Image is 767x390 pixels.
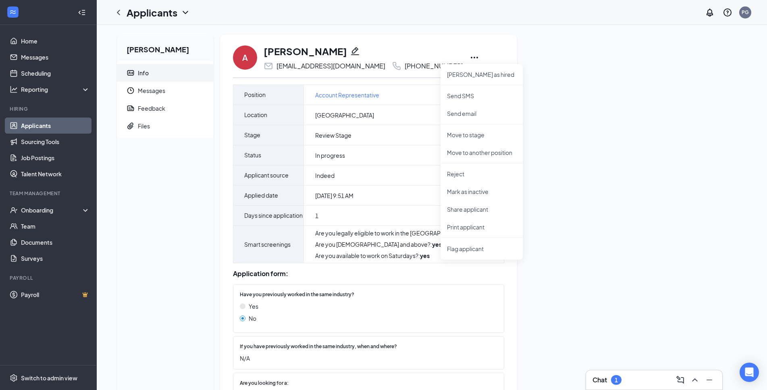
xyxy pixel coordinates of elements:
p: Send email [447,109,516,118]
a: Team [21,218,90,234]
span: Indeed [315,171,335,180]
p: Reject [447,170,516,178]
a: Job Postings [21,150,90,166]
a: Documents [21,234,90,250]
div: [EMAIL_ADDRESS][DOMAIN_NAME] [276,62,385,70]
div: Team Management [10,190,88,197]
span: Applicant source [244,165,289,185]
div: Hiring [10,105,88,112]
div: Are you legally eligible to work in the [GEOGRAPHIC_DATA]? : [315,229,483,237]
span: Review Stage [315,131,351,139]
h1: Applicants [127,6,177,19]
a: ContactCardInfo [117,64,214,82]
svg: UserCheck [10,206,18,214]
svg: ChevronDown [181,8,190,17]
div: Payroll [10,274,88,281]
svg: Phone [392,61,401,71]
svg: Pencil [350,46,360,56]
svg: Notifications [705,8,715,17]
p: Send SMS [447,92,516,100]
p: Move to stage [447,131,516,139]
div: Feedback [138,104,165,112]
span: Are you looking for a: [240,380,289,387]
div: Are you [DEMOGRAPHIC_DATA] and above? : [315,240,483,248]
p: Mark as inactive [447,188,516,196]
div: Are you available to work on Saturdays? : [315,252,483,260]
div: A [242,52,248,63]
svg: ContactCard [127,69,135,77]
a: Talent Network [21,166,90,182]
p: Print applicant [447,223,516,231]
svg: Paperclip [127,122,135,130]
a: PaperclipFiles [117,117,214,135]
svg: Minimize [705,375,714,385]
div: Files [138,122,150,130]
h1: [PERSON_NAME] [264,44,347,58]
div: [PHONE_NUMBER] [405,62,463,70]
svg: Settings [10,374,18,382]
div: Open Intercom Messenger [740,363,759,382]
span: If you have previously worked in the same industry, when and where? [240,343,397,351]
span: No [249,314,256,323]
span: N/A [240,354,489,363]
svg: Collapse [78,8,86,17]
svg: Report [127,104,135,112]
span: [DATE] 9:51 AM [315,192,353,200]
div: Switch to admin view [21,374,77,382]
strong: yes [420,252,430,259]
span: Have you previously worked in the same industry? [240,291,354,299]
svg: ChevronLeft [114,8,123,17]
svg: ChevronUp [690,375,700,385]
svg: Email [264,61,273,71]
button: ComposeMessage [674,373,687,386]
span: Location [244,105,267,125]
a: Scheduling [21,65,90,81]
span: Smart screenings [244,235,291,254]
h3: Chat [592,376,607,384]
div: 1 [615,377,618,384]
a: Applicants [21,118,90,134]
span: [GEOGRAPHIC_DATA] [315,111,374,119]
span: Yes [249,302,258,311]
span: Applied date [244,186,278,205]
div: Application form: [233,270,504,278]
p: [PERSON_NAME] as hired [447,70,516,78]
div: Reporting [21,85,90,93]
svg: Ellipses [470,53,479,62]
span: Stage [244,125,260,145]
div: PG [742,9,749,16]
a: Surveys [21,250,90,266]
h2: [PERSON_NAME] [117,35,214,61]
a: Sourcing Tools [21,134,90,150]
svg: ComposeMessage [676,375,685,385]
span: In progress [315,151,345,159]
button: Minimize [703,373,716,386]
svg: Clock [127,87,135,95]
a: ClockMessages [117,82,214,99]
span: Status [244,145,261,165]
svg: QuestionInfo [723,8,732,17]
p: Move to another position [447,149,516,157]
button: ChevronUp [688,373,701,386]
strong: yes [432,241,442,248]
a: PayrollCrown [21,287,90,303]
a: Home [21,33,90,49]
a: ReportFeedback [117,99,214,117]
span: 1 [315,212,318,220]
svg: WorkstreamLogo [9,8,17,16]
div: Info [138,69,149,77]
span: Days since application [244,206,303,225]
span: Position [244,85,266,105]
p: Share applicant [447,205,516,213]
span: Flag applicant [447,244,516,253]
a: Account Representative [315,91,379,99]
a: Messages [21,49,90,65]
svg: Analysis [10,85,18,93]
div: Onboarding [21,206,83,214]
span: Messages [138,82,207,99]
